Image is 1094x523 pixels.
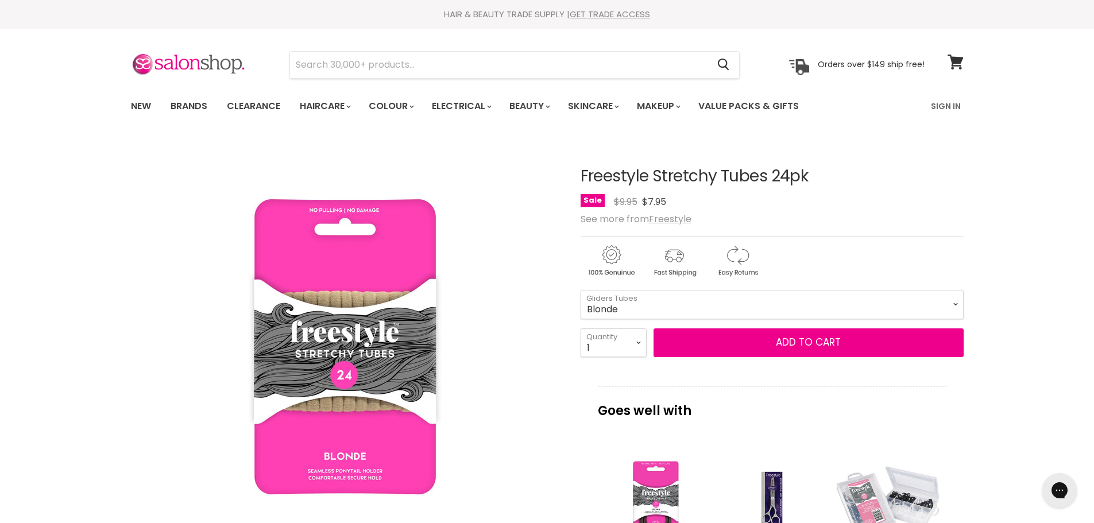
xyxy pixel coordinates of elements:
a: Haircare [291,94,358,118]
a: Skincare [559,94,626,118]
form: Product [289,51,740,79]
ul: Main menu [122,90,866,123]
a: Sign In [924,94,968,118]
p: Goes well with [598,386,946,424]
div: HAIR & BEAUTY TRADE SUPPLY | [117,9,978,20]
a: Beauty [501,94,557,118]
p: Orders over $149 ship free! [818,59,925,69]
nav: Main [117,90,978,123]
a: Clearance [218,94,289,118]
span: Sale [581,194,605,207]
iframe: Gorgias live chat messenger [1037,469,1083,512]
img: returns.gif [707,243,768,278]
a: GET TRADE ACCESS [570,8,650,20]
img: genuine.gif [581,243,641,278]
a: Freestyle [649,212,691,226]
button: Add to cart [654,328,964,357]
select: Quantity [581,328,647,357]
a: Value Packs & Gifts [690,94,807,118]
span: $7.95 [642,195,666,208]
img: shipping.gif [644,243,705,278]
span: See more from [581,212,691,226]
a: Colour [360,94,421,118]
input: Search [290,52,709,78]
h1: Freestyle Stretchy Tubes 24pk [581,168,964,185]
a: Brands [162,94,216,118]
span: $9.95 [614,195,637,208]
a: New [122,94,160,118]
a: Electrical [423,94,498,118]
button: Search [709,52,739,78]
a: Makeup [628,94,687,118]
